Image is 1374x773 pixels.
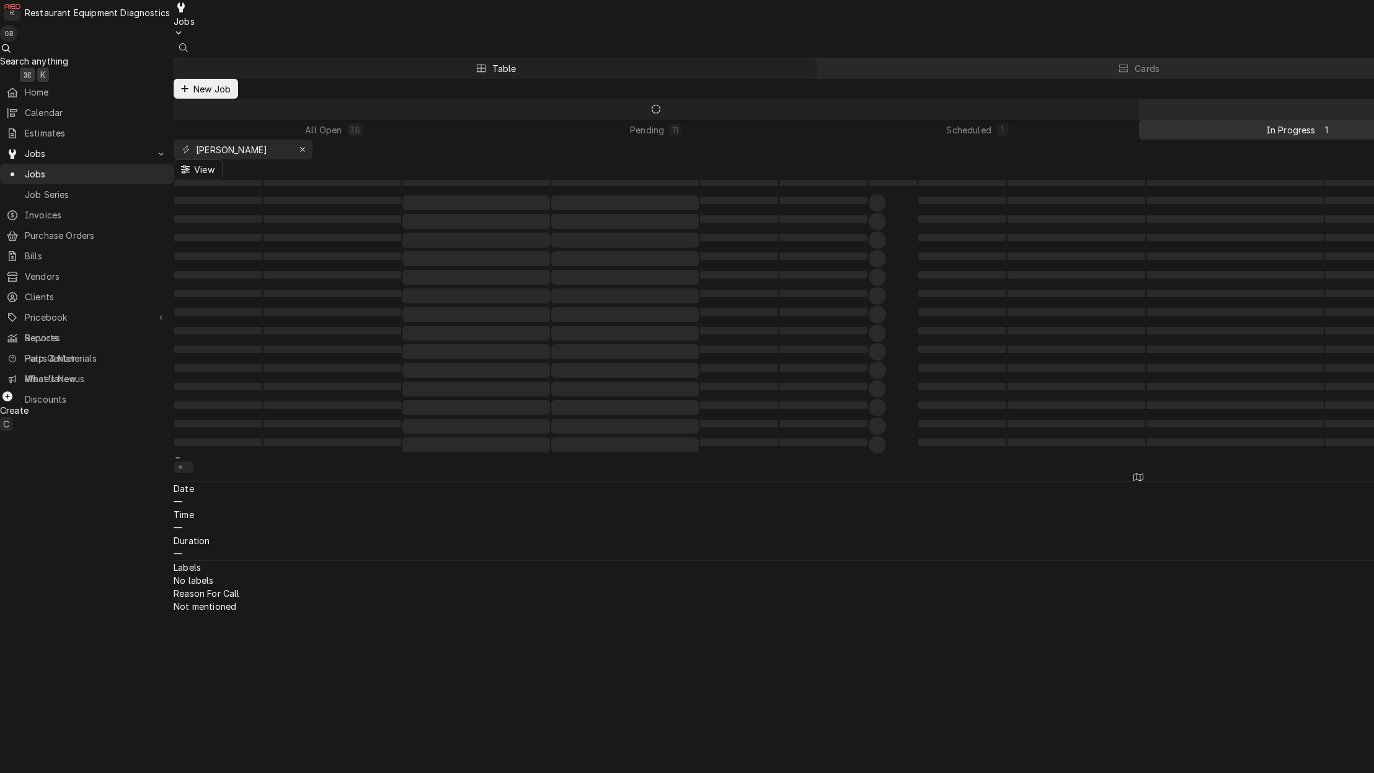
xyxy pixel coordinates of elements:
[1146,327,1324,334] span: ‌
[1146,180,1324,186] span: ‌
[630,123,664,136] div: Pending
[4,4,21,21] div: Restaurant Equipment Diagnostics's Avatar
[946,123,991,136] div: Scheduled
[174,79,238,99] button: New Job
[402,419,550,434] span: ‌
[23,68,32,81] span: ⌘
[779,197,867,204] span: ‌
[869,194,886,212] span: ‌
[551,251,699,266] span: ‌
[25,106,167,119] span: Calendar
[174,180,262,186] span: ‌
[264,308,401,316] span: ‌
[305,123,342,136] div: All Open
[1146,439,1324,446] span: ‌
[700,290,778,297] span: ‌
[1008,290,1145,297] span: ‌
[551,363,699,378] span: ‌
[918,290,1006,297] span: ‌
[1008,234,1145,241] span: ‌
[779,346,867,353] span: ‌
[25,331,167,344] span: Reports
[402,326,550,341] span: ‌
[293,140,312,159] button: Erase input
[779,327,867,334] span: ‌
[350,123,360,136] div: 38
[25,270,167,283] span: Vendors
[174,234,262,241] span: ‌
[779,252,867,260] span: ‌
[869,362,886,379] span: ‌
[174,383,262,390] span: ‌
[1008,308,1145,316] span: ‌
[551,270,699,285] span: ‌
[174,575,213,586] span: No labels
[402,363,550,378] span: ‌
[25,229,167,242] span: Purchase Orders
[869,418,886,435] span: ‌
[174,327,262,334] span: ‌
[25,352,166,365] span: Help Center
[25,311,149,324] span: Pricebook
[174,420,262,427] span: ‌
[1008,346,1145,353] span: ‌
[25,188,167,201] span: Job Series
[1146,252,1324,260] span: ‌
[25,372,166,385] span: What's New
[40,68,46,81] span: K
[174,252,262,260] span: ‌
[779,364,867,372] span: ‌
[779,383,867,390] span: ‌
[918,383,1006,390] span: ‌
[551,400,699,415] span: ‌
[700,197,778,204] span: ‌
[264,271,401,279] span: ‌
[779,234,867,241] span: ‌
[869,399,886,416] span: ‌
[700,252,778,260] span: ‌
[1146,401,1324,409] span: ‌
[264,420,401,427] span: ‌
[1146,215,1324,223] span: ‌
[174,401,262,409] span: ‌
[174,439,262,446] span: ‌
[402,270,550,285] span: ‌
[551,233,699,248] span: ‌
[918,234,1006,241] span: ‌
[551,288,699,303] span: ‌
[264,439,401,446] span: ‌
[1146,290,1324,297] span: ‌
[869,180,917,186] span: ‌
[174,197,262,204] span: ‌
[174,364,262,372] span: ‌
[25,208,167,221] span: Invoices
[918,180,1006,186] span: ‌
[869,324,886,342] span: ‌
[25,168,167,181] span: Jobs
[551,437,699,452] span: ‌
[700,271,778,279] span: ‌
[1146,197,1324,204] span: ‌
[700,439,778,446] span: ‌
[1146,364,1324,372] span: ‌
[700,383,778,390] span: ‌
[869,306,886,323] span: ‌
[869,250,886,267] span: ‌
[1008,271,1145,279] span: ‌
[264,290,401,297] span: ‌
[779,401,867,409] span: ‌
[174,271,262,279] span: ‌
[779,215,867,223] span: ‌
[918,215,1006,223] span: ‌
[264,401,401,409] span: ‌
[492,62,516,75] div: Table
[779,290,867,297] span: ‌
[264,180,401,186] span: ‌
[779,308,867,316] span: ‌
[3,418,9,431] span: C
[174,159,223,179] button: View
[402,382,550,396] span: ‌
[551,195,699,210] span: ‌
[999,123,1006,136] div: 1
[700,401,778,409] span: ‌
